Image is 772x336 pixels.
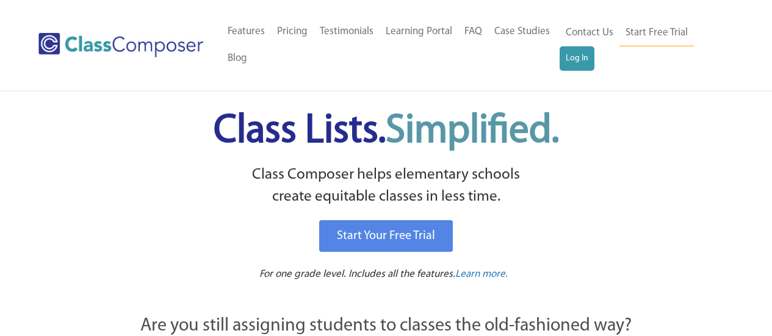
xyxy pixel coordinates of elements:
[619,20,694,47] a: Start Free Trial
[560,20,724,71] nav: Header Menu
[380,18,458,45] a: Learning Portal
[458,18,488,45] a: FAQ
[214,112,559,151] span: Class Lists.
[271,18,314,45] a: Pricing
[222,18,560,72] nav: Header Menu
[319,220,453,252] a: Start Your Free Trial
[560,20,619,46] a: Contact Us
[455,267,508,282] a: Learn more.
[222,18,271,45] a: Features
[337,230,435,242] span: Start Your Free Trial
[73,164,699,209] p: Class Composer helps elementary schools create equitable classes in less time.
[38,33,203,57] img: Class Composer
[386,112,559,151] span: Simplified.
[314,18,380,45] a: Testimonials
[455,269,508,279] span: Learn more.
[560,46,594,71] a: Log In
[488,18,556,45] a: Case Studies
[259,269,455,279] span: For one grade level. Includes all the features.
[222,45,253,72] a: Blog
